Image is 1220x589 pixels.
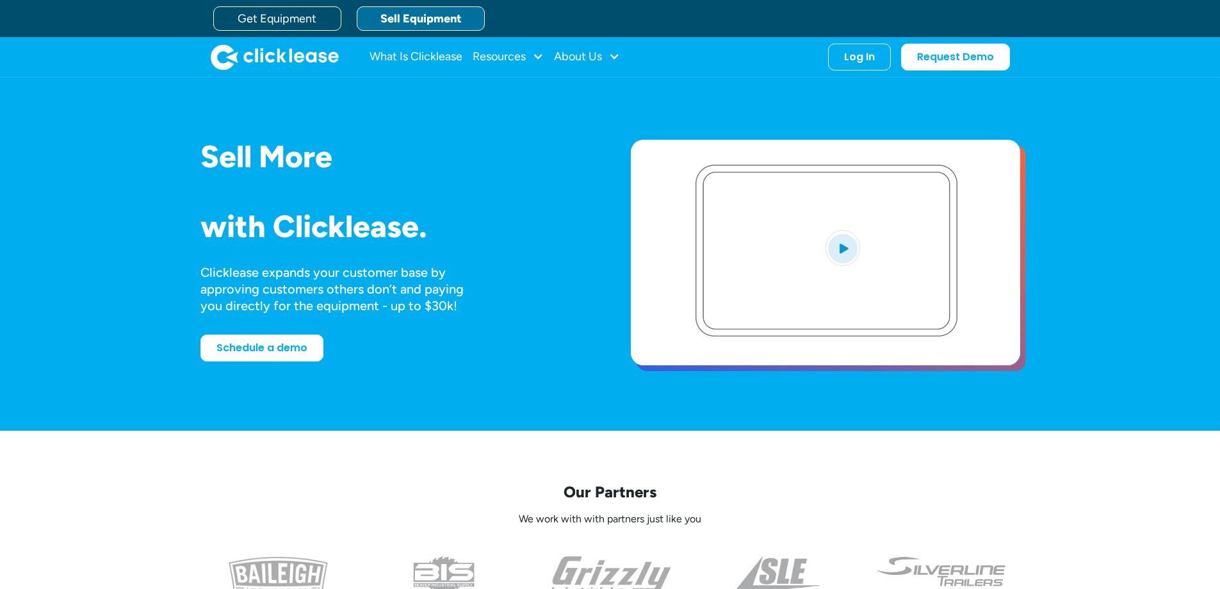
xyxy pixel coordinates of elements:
a: Request Demo [901,44,1010,71]
a: Get Equipment [213,6,341,31]
div: Resources [473,44,544,70]
p: Our Partners [200,482,1020,502]
div: Log In [844,51,875,63]
h1: with Clicklease. [200,210,590,244]
a: Sell Equipment [357,6,485,31]
div: About Us [554,44,620,70]
a: open lightbox [631,140,1020,365]
div: Clicklease expands your customer base by approving customers others don’t and paying you directly... [200,264,487,314]
img: Clicklease logo [211,44,339,70]
p: We work with with partners just like you [200,513,1020,526]
h1: Sell More [200,140,590,174]
a: Schedule a demo [200,335,323,361]
a: home [211,44,339,70]
a: What Is Clicklease [370,44,462,70]
img: Blue play button logo on a light blue circular background [826,230,860,266]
